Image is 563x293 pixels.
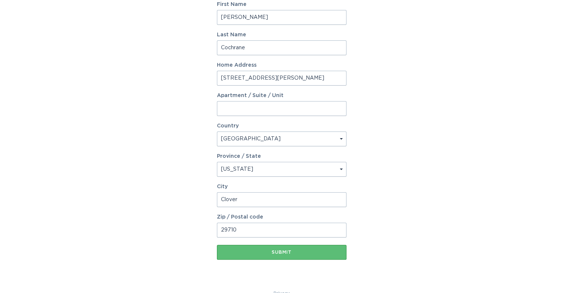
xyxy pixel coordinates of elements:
[217,154,261,159] label: Province / State
[221,250,343,254] div: Submit
[217,93,346,98] label: Apartment / Suite / Unit
[217,184,346,189] label: City
[217,32,346,37] label: Last Name
[217,2,346,7] label: First Name
[217,214,346,220] label: Zip / Postal code
[217,245,346,260] button: Submit
[217,63,346,68] label: Home Address
[217,123,239,129] label: Country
